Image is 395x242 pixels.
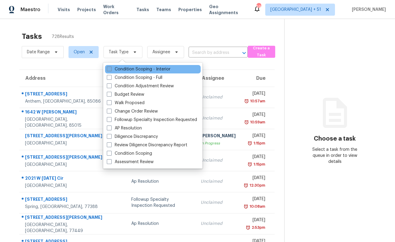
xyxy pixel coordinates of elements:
[25,196,105,204] div: [STREET_ADDRESS]
[240,49,248,57] button: Open
[103,4,129,16] span: Work Orders
[245,196,265,203] div: [DATE]
[248,46,275,58] button: Create a Task
[25,91,105,98] div: [STREET_ADDRESS]
[251,45,272,59] span: Create a Task
[248,203,265,209] div: 10:08am
[314,136,356,142] h3: Choose a task
[52,34,74,40] span: 728 Results
[201,221,236,227] div: Unclaimed
[77,7,96,13] span: Projects
[250,225,265,231] div: 2:53pm
[25,154,105,162] div: [STREET_ADDRESS][PERSON_NAME]
[107,108,158,114] label: Change Order Review
[245,112,265,119] div: [DATE]
[249,98,265,104] div: 10:57am
[107,117,197,123] label: Followup Specialty Inspection Requested
[201,140,236,146] div: In Progress
[107,75,162,81] label: Condition Scoping - Full
[107,92,144,98] label: Budget Review
[247,161,252,167] img: Overdue Alarm Icon
[109,49,129,55] span: Task Type
[25,214,105,222] div: [STREET_ADDRESS][PERSON_NAME]
[25,140,105,146] div: [GEOGRAPHIC_DATA]
[201,200,236,206] div: Unclaimed
[19,70,110,87] th: Address
[25,183,105,189] div: [GEOGRAPHIC_DATA]
[25,109,105,116] div: 1642 W [PERSON_NAME]
[245,154,265,161] div: [DATE]
[270,7,321,13] span: [GEOGRAPHIC_DATA] + 51
[25,116,105,129] div: [GEOGRAPHIC_DATA], [GEOGRAPHIC_DATA], 85015
[244,119,249,125] img: Overdue Alarm Icon
[248,182,265,188] div: 12:30pm
[107,125,142,131] label: AP Resolution
[131,197,191,209] div: Followup Specialty Inspection Requested
[201,157,236,163] div: Unclaimed
[310,147,360,165] div: Select a task from the queue in order to view details
[22,33,42,39] h2: Tasks
[21,7,40,13] span: Maestro
[245,91,265,98] div: [DATE]
[25,222,105,234] div: [GEOGRAPHIC_DATA], [GEOGRAPHIC_DATA], 77449
[244,182,248,188] img: Overdue Alarm Icon
[107,100,145,106] label: Walk Proposed
[247,140,252,146] img: Overdue Alarm Icon
[209,4,246,16] span: Geo Assignments
[107,83,174,89] label: Condition Adjustment Review
[201,115,236,121] div: Unclaimed
[131,178,191,185] div: Ap Resolution
[107,134,158,140] label: Diligence Discrepancy
[246,225,250,231] img: Overdue Alarm Icon
[25,175,105,183] div: 2021 W [DATE] Cir
[249,119,265,125] div: 10:59am
[256,4,261,10] div: 597
[189,48,231,57] input: Search by address
[74,49,85,55] span: Open
[131,221,191,227] div: Ap Resolution
[245,175,265,182] div: [DATE]
[25,133,105,140] div: [STREET_ADDRESS][PERSON_NAME]
[252,140,265,146] div: 1:15pm
[107,66,170,72] label: Condition Scoping - Interior
[201,133,236,140] div: [PERSON_NAME]
[245,217,265,225] div: [DATE]
[201,94,236,100] div: Unclaimed
[107,159,154,165] label: Assessment Review
[136,8,149,12] span: Tasks
[107,150,152,157] label: Condition Scoping
[156,7,171,13] span: Teams
[245,133,265,140] div: [DATE]
[349,7,386,13] span: [PERSON_NAME]
[25,98,105,104] div: Anthem, [GEOGRAPHIC_DATA], 85086
[201,178,236,185] div: Unclaimed
[27,49,50,55] span: Date Range
[25,204,105,210] div: Spring, [GEOGRAPHIC_DATA], 77388
[107,142,187,148] label: Review Diligence Discrepancy Report
[178,7,202,13] span: Properties
[152,49,170,55] span: Assignee
[241,70,275,87] th: Due
[244,203,248,209] img: Overdue Alarm Icon
[196,70,241,87] th: Assignee
[244,98,249,104] img: Overdue Alarm Icon
[252,161,265,167] div: 1:15pm
[58,7,70,13] span: Visits
[25,162,105,168] div: [GEOGRAPHIC_DATA]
